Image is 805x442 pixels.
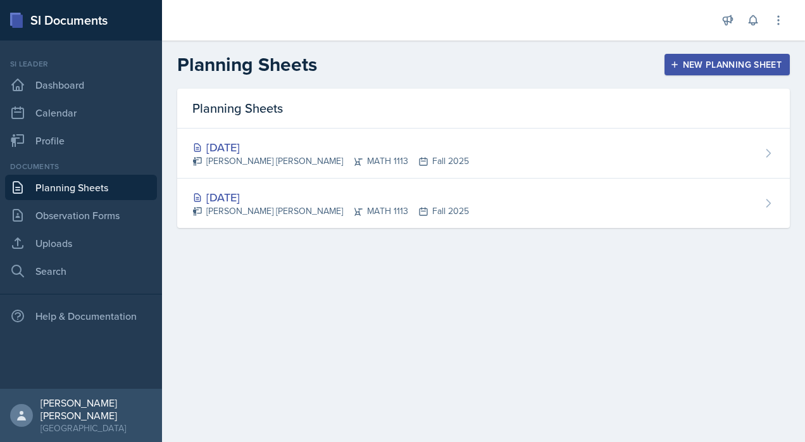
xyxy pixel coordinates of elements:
[177,179,790,228] a: [DATE] [PERSON_NAME] [PERSON_NAME]MATH 1113Fall 2025
[5,161,157,172] div: Documents
[192,155,469,168] div: [PERSON_NAME] [PERSON_NAME] MATH 1113 Fall 2025
[5,258,157,284] a: Search
[5,230,157,256] a: Uploads
[177,129,790,179] a: [DATE] [PERSON_NAME] [PERSON_NAME]MATH 1113Fall 2025
[5,72,157,98] a: Dashboard
[5,100,157,125] a: Calendar
[177,89,790,129] div: Planning Sheets
[5,303,157,329] div: Help & Documentation
[5,58,157,70] div: Si leader
[192,139,469,156] div: [DATE]
[41,396,152,422] div: [PERSON_NAME] [PERSON_NAME]
[5,203,157,228] a: Observation Forms
[192,189,469,206] div: [DATE]
[177,53,317,76] h2: Planning Sheets
[192,205,469,218] div: [PERSON_NAME] [PERSON_NAME] MATH 1113 Fall 2025
[665,54,790,75] button: New Planning Sheet
[673,60,782,70] div: New Planning Sheet
[5,128,157,153] a: Profile
[41,422,152,434] div: [GEOGRAPHIC_DATA]
[5,175,157,200] a: Planning Sheets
